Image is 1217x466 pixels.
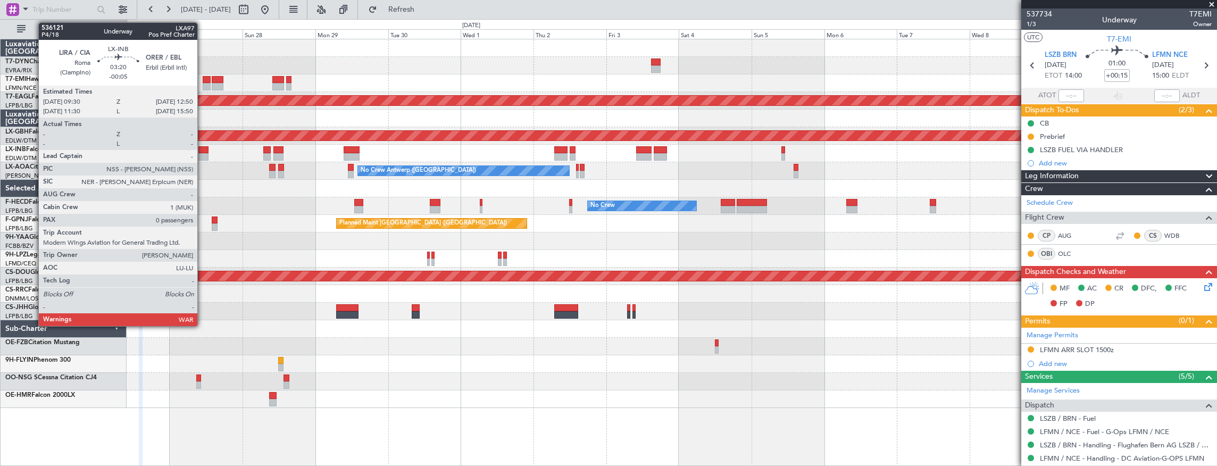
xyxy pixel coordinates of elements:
div: No Crew [590,198,615,214]
a: LFPB/LBG [5,224,33,232]
span: Dispatch Checks and Weather [1025,266,1126,278]
a: CS-RRCFalcon 900LX [5,287,68,293]
span: [DATE] - [DATE] [181,5,231,14]
span: (5/5) [1179,371,1194,382]
a: LFMN/NCE [5,84,37,92]
div: Sat 4 [679,29,752,39]
span: T7-EMI [5,76,26,82]
span: CS-RRC [5,287,28,293]
a: FCBB/BZV [5,242,34,250]
div: Add new [1039,359,1212,368]
a: Schedule Crew [1027,198,1073,209]
a: 9H-LPZLegacy 500 [5,252,61,258]
a: LFPB/LBG [5,207,33,215]
a: EDLW/DTM [5,154,37,162]
span: CS-JHH [5,304,28,311]
a: LX-GBHFalcon 7X [5,129,58,135]
span: OE-HMR [5,392,31,398]
a: 9H-YAAGlobal 5000 [5,234,65,240]
a: LSZB / BRN - Fuel [1040,414,1096,423]
span: 15:00 [1152,71,1169,81]
div: No Crew Antwerp ([GEOGRAPHIC_DATA]) [361,163,476,179]
span: Dispatch [1025,400,1054,412]
div: Mon 6 [824,29,897,39]
button: UTC [1024,32,1043,42]
span: LX-INB [5,146,26,153]
a: F-GPNJFalcon 900EX [5,217,69,223]
div: Mon 29 [315,29,388,39]
span: T7EMI [1189,9,1212,20]
span: MF [1060,284,1070,294]
span: Permits [1025,315,1050,328]
span: (2/3) [1179,104,1194,115]
span: 9H-LPZ [5,252,27,258]
span: 01:00 [1108,59,1126,69]
span: F-GPNJ [5,217,28,223]
a: LX-INBFalcon 900EX EASy II [5,146,89,153]
div: Tue 30 [388,29,461,39]
a: AUG [1058,231,1082,240]
a: LFMN / NCE - Handling - DC Aviation-G-OPS LFMN [1040,454,1204,463]
div: Fri 26 [97,29,170,39]
a: F-HECDFalcon 7X [5,199,58,205]
div: [DATE] [462,21,480,30]
a: LFMD/CEQ [5,260,36,268]
span: OE-FZB [5,339,28,346]
div: Tue 7 [897,29,970,39]
div: CB [1040,119,1049,128]
span: 1/3 [1027,20,1052,29]
span: Services [1025,371,1053,383]
div: Add new [1039,159,1212,168]
span: [DATE] [1152,60,1174,71]
a: CS-DOUGlobal 6500 [5,269,66,276]
a: OO-NSG SCessna Citation CJ4 [5,375,97,381]
a: T7-EMIHawker 900XP [5,76,70,82]
div: LSZB FUEL VIA HANDLER [1040,145,1123,154]
div: Underway [1102,14,1137,26]
span: 537734 [1027,9,1052,20]
div: Sun 28 [243,29,315,39]
a: Manage Permits [1027,330,1078,341]
span: 9H-FLYIN [5,357,34,363]
span: T7-DYN [5,59,29,65]
a: [PERSON_NAME]/QSA [5,172,68,180]
a: WDB [1164,231,1188,240]
span: ETOT [1045,71,1062,81]
a: LSZB / BRN - Handling - Flughafen Bern AG LSZB / BRN [1040,440,1212,450]
span: LFMN NCE [1152,50,1188,61]
div: Planned Maint [GEOGRAPHIC_DATA] ([GEOGRAPHIC_DATA]) [52,198,219,214]
a: DNMM/LOS [5,295,38,303]
div: Sat 27 [170,29,243,39]
span: [DATE] [1045,60,1066,71]
span: Dispatch To-Dos [1025,104,1079,117]
span: ELDT [1172,71,1189,81]
div: Wed 8 [970,29,1043,39]
span: ALDT [1182,90,1200,101]
button: Refresh [363,1,427,18]
a: OE-HMRFalcon 2000LX [5,392,75,398]
div: [DATE] [129,21,147,30]
span: LSZB BRN [1045,50,1077,61]
span: (0/1) [1179,315,1194,326]
a: T7-EAGLFalcon 8X [5,94,61,100]
span: 9H-YAA [5,234,29,240]
input: --:-- [1058,89,1084,102]
span: LX-GBH [5,129,29,135]
a: 9H-FLYINPhenom 300 [5,357,71,363]
span: T7-EAGL [5,94,31,100]
div: Thu 2 [534,29,606,39]
span: Crew [1025,183,1043,195]
div: LFMN ARR SLOT 1500z [1040,345,1114,354]
div: Sun 5 [752,29,824,39]
div: Fri 3 [606,29,679,39]
span: Owner [1189,20,1212,29]
span: F-HECD [5,199,29,205]
a: Manage Services [1027,386,1080,396]
a: OE-FZBCitation Mustang [5,339,80,346]
button: All Aircraft [12,21,115,38]
span: Leg Information [1025,170,1079,182]
a: OLC [1058,249,1082,259]
span: CR [1114,284,1123,294]
div: Wed 1 [461,29,534,39]
div: Prebrief [1040,132,1065,141]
